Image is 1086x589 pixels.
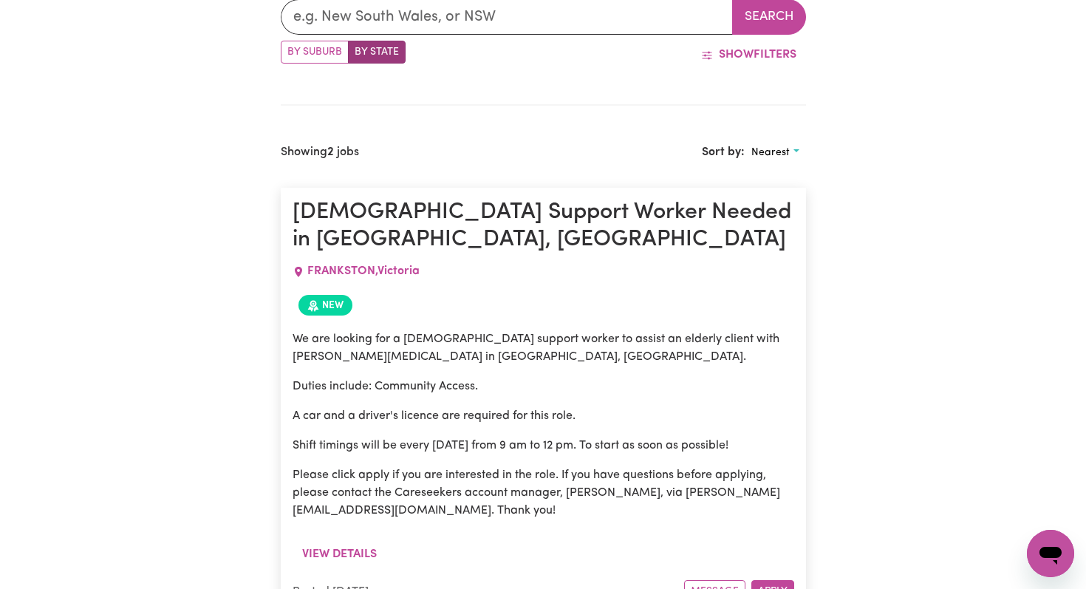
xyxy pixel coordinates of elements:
[1027,530,1074,577] iframe: Button to launch messaging window
[691,41,806,69] button: ShowFilters
[327,146,334,158] b: 2
[293,407,794,425] p: A car and a driver's licence are required for this role.
[745,141,805,164] button: Sort search results
[719,49,754,61] span: Show
[293,330,794,366] p: We are looking for a [DEMOGRAPHIC_DATA] support worker to assist an elderly client with [PERSON_N...
[348,41,406,64] label: Search by state
[293,466,794,520] p: Please click apply if you are interested in the role. If you have questions before applying, plea...
[298,295,352,316] span: Job posted within the last 30 days
[293,378,794,395] p: Duties include: Community Access.
[293,540,386,568] button: View details
[281,41,349,64] label: Search by suburb/post code
[751,147,790,158] span: Nearest
[702,147,745,159] span: Sort by:
[307,265,420,277] span: FRANKSTON , Victoria
[293,200,794,253] h1: [DEMOGRAPHIC_DATA] Support Worker Needed in [GEOGRAPHIC_DATA], [GEOGRAPHIC_DATA]
[293,437,794,454] p: Shift timings will be every [DATE] from 9 am to 12 pm. To start as soon as possible!
[281,146,359,160] h2: Showing jobs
